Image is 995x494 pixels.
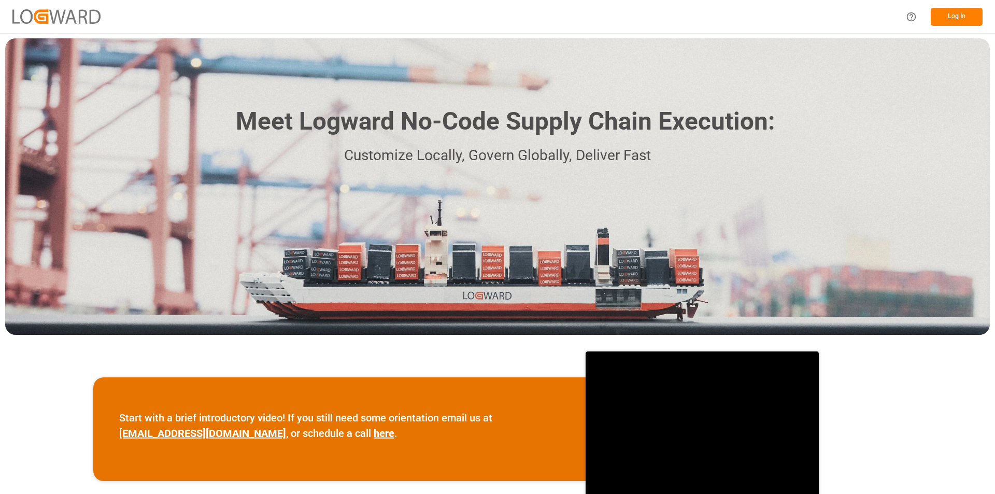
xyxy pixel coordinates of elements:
[374,427,394,440] a: here
[119,410,560,441] p: Start with a brief introductory video! If you still need some orientation email us at , or schedu...
[12,9,101,23] img: Logward_new_orange.png
[236,103,775,140] h1: Meet Logward No-Code Supply Chain Execution:
[900,5,923,29] button: Help Center
[220,144,775,167] p: Customize Locally, Govern Globally, Deliver Fast
[931,8,983,26] button: Log In
[119,427,286,440] a: [EMAIL_ADDRESS][DOMAIN_NAME]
